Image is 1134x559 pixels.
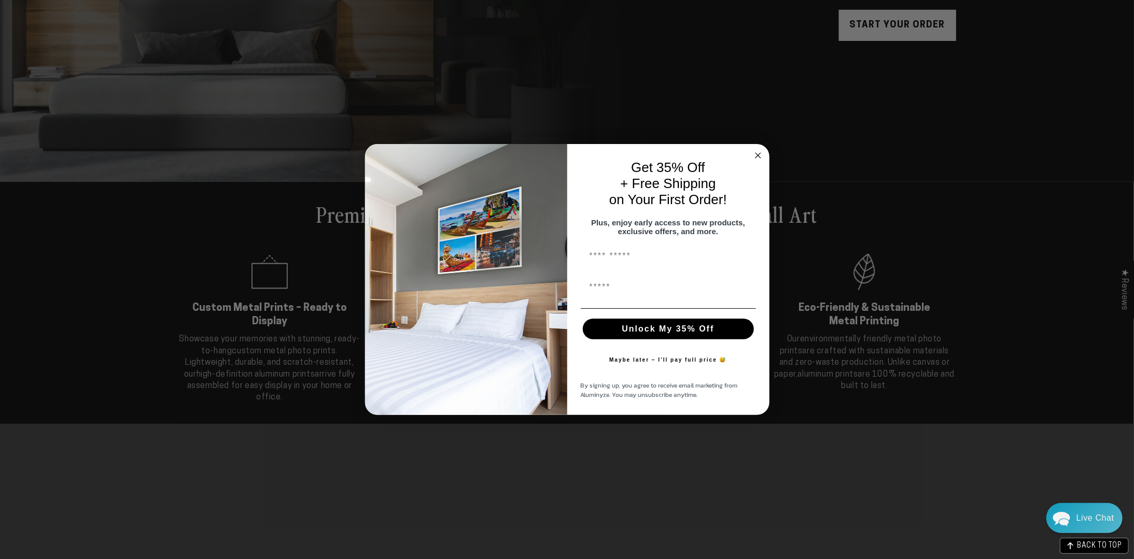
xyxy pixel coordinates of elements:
button: Maybe later – I’ll pay full price 😅 [604,350,732,370]
button: Close dialog [752,149,764,162]
span: + Free Shipping [620,176,716,191]
span: Get 35% Off [631,160,705,175]
button: Unlock My 35% Off [583,319,754,339]
div: Chat widget toggle [1046,503,1123,533]
span: Plus, enjoy early access to new products, exclusive offers, and more. [591,218,745,236]
img: 728e4f65-7e6c-44e2-b7d1-0292a396982f.jpeg [365,144,567,415]
span: on Your First Order! [609,192,727,207]
span: BACK TO TOP [1077,542,1122,550]
div: Contact Us Directly [1076,503,1114,533]
span: By signing up, you agree to receive email marketing from Aluminyze. You may unsubscribe anytime. [581,381,738,399]
img: underline [581,308,756,309]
